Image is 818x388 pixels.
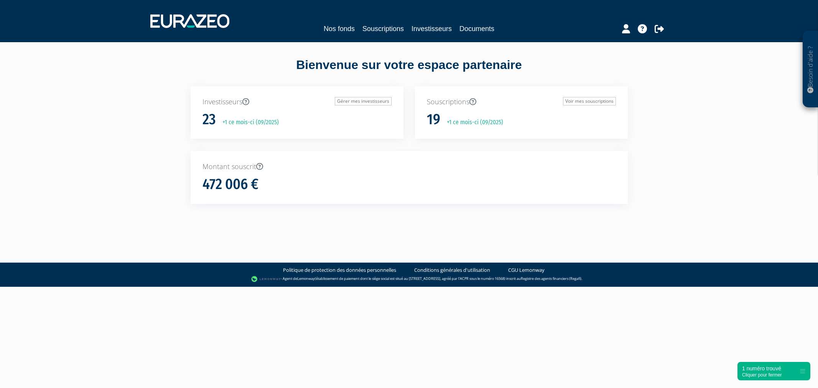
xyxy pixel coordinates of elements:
a: Souscriptions [362,23,404,34]
img: logo-lemonway.png [251,275,281,283]
a: Investisseurs [411,23,452,34]
img: 1732889491-logotype_eurazeo_blanc_rvb.png [150,14,229,28]
h1: 19 [427,112,440,128]
a: CGU Lemonway [508,266,545,274]
a: Nos fonds [324,23,355,34]
p: Montant souscrit [202,162,616,172]
div: - Agent de (établissement de paiement dont le siège social est situé au [STREET_ADDRESS], agréé p... [8,275,810,283]
a: Gérer mes investisseurs [335,97,392,105]
h1: 23 [202,112,216,128]
a: Registre des agents financiers (Regafi) [521,276,581,281]
h1: 472 006 € [202,176,258,192]
p: +1 ce mois-ci (09/2025) [441,118,503,127]
p: Investisseurs [202,97,392,107]
p: Souscriptions [427,97,616,107]
p: Besoin d'aide ? [806,35,815,104]
div: Bienvenue sur votre espace partenaire [185,56,634,86]
a: Voir mes souscriptions [563,97,616,105]
p: +1 ce mois-ci (09/2025) [217,118,279,127]
a: Conditions générales d'utilisation [414,266,490,274]
a: Documents [459,23,494,34]
a: Politique de protection des données personnelles [283,266,396,274]
a: Lemonway [297,276,315,281]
